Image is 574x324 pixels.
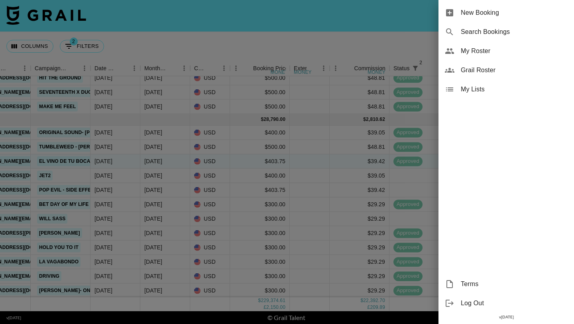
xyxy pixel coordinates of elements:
[438,22,574,41] div: Search Bookings
[438,80,574,99] div: My Lists
[461,46,568,56] span: My Roster
[438,313,574,321] div: v [DATE]
[461,65,568,75] span: Grail Roster
[438,41,574,61] div: My Roster
[461,298,568,308] span: Log Out
[438,294,574,313] div: Log Out
[461,279,568,289] span: Terms
[438,275,574,294] div: Terms
[438,3,574,22] div: New Booking
[461,85,568,94] span: My Lists
[461,8,568,18] span: New Booking
[461,27,568,37] span: Search Bookings
[438,61,574,80] div: Grail Roster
